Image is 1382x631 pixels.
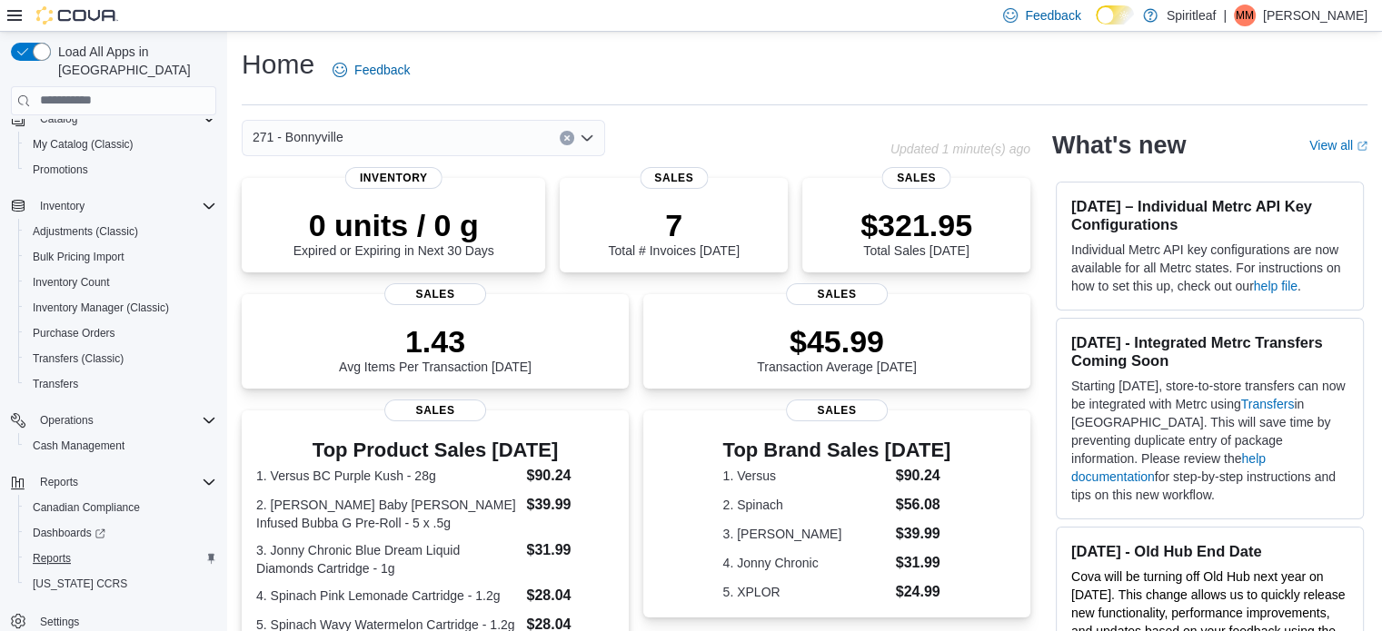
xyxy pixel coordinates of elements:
[33,108,85,130] button: Catalog
[1071,197,1348,233] h3: [DATE] – Individual Metrc API Key Configurations
[1254,279,1297,293] a: help file
[896,523,951,545] dd: $39.99
[256,587,519,605] dt: 4. Spinach Pink Lemonade Cartridge - 1.2g
[723,439,951,461] h3: Top Brand Sales [DATE]
[18,320,224,346] button: Purchase Orders
[1071,451,1266,484] a: help documentation
[25,522,113,544] a: Dashboards
[25,271,216,293] span: Inventory Count
[757,323,917,360] p: $45.99
[1071,377,1348,504] p: Starting [DATE], store-to-store transfers can now be integrated with Metrc using in [GEOGRAPHIC_D...
[25,522,216,544] span: Dashboards
[33,195,92,217] button: Inventory
[384,283,486,305] span: Sales
[4,106,224,132] button: Catalog
[253,126,343,148] span: 271 - Bonnyville
[40,199,85,213] span: Inventory
[723,583,889,601] dt: 5. XPLOR
[18,371,224,397] button: Transfers
[18,346,224,371] button: Transfers (Classic)
[33,326,115,340] span: Purchase Orders
[786,399,888,421] span: Sales
[25,159,95,181] a: Promotions
[25,435,132,457] a: Cash Management
[1025,6,1080,25] span: Feedback
[25,573,134,595] a: [US_STATE] CCRS
[25,297,176,319] a: Inventory Manager (Classic)
[4,193,224,219] button: Inventory
[33,301,169,315] span: Inventory Manager (Classic)
[25,221,145,242] a: Adjustments (Classic)
[33,409,101,431] button: Operations
[33,224,138,239] span: Adjustments (Classic)
[18,520,224,546] a: Dashboards
[896,581,951,603] dd: $24.99
[33,409,216,431] span: Operations
[526,585,613,606] dd: $28.04
[33,275,110,290] span: Inventory Count
[25,547,216,569] span: Reports
[33,163,88,177] span: Promotions
[640,167,708,189] span: Sales
[723,554,889,572] dt: 4. Jonny Chronic
[25,322,216,344] span: Purchase Orders
[723,496,889,514] dt: 2. Spinach
[1071,333,1348,370] h3: [DATE] - Integrated Metrc Transfers Coming Soon
[256,496,519,532] dt: 2. [PERSON_NAME] Baby [PERSON_NAME] Infused Bubba G Pre-Roll - 5 x .5g
[890,142,1030,156] p: Updated 1 minute(s) ago
[384,399,486,421] span: Sales
[1167,5,1216,26] p: Spiritleaf
[1052,131,1186,160] h2: What's new
[18,132,224,157] button: My Catalog (Classic)
[256,439,614,461] h3: Top Product Sales [DATE]
[25,497,216,518] span: Canadian Compliance
[18,219,224,244] button: Adjustments (Classic)
[18,495,224,520] button: Canadian Compliance
[1071,241,1348,295] p: Individual Metrc API key configurations are now available for all Metrc states. For instructions ...
[18,244,224,270] button: Bulk Pricing Import
[1263,5,1367,26] p: [PERSON_NAME]
[33,577,127,591] span: [US_STATE] CCRS
[25,271,117,293] a: Inventory Count
[40,615,79,629] span: Settings
[25,348,216,370] span: Transfers (Classic)
[560,131,574,145] button: Clear input
[345,167,442,189] span: Inventory
[1071,542,1348,560] h3: [DATE] - Old Hub End Date
[860,207,972,258] div: Total Sales [DATE]
[256,467,519,485] dt: 1. Versus BC Purple Kush - 28g
[25,497,147,518] a: Canadian Compliance
[293,207,494,243] p: 0 units / 0 g
[25,133,141,155] a: My Catalog (Classic)
[18,157,224,182] button: Promotions
[25,246,132,268] a: Bulk Pricing Import
[786,283,888,305] span: Sales
[256,541,519,577] dt: 3. Jonny Chronic Blue Dream Liquid Diamonds Cartridge - 1g
[33,351,124,366] span: Transfers (Classic)
[51,43,216,79] span: Load All Apps in [GEOGRAPHIC_DATA]
[1241,397,1295,411] a: Transfers
[1236,5,1254,26] span: MM
[33,250,124,264] span: Bulk Pricing Import
[526,539,613,561] dd: $31.99
[33,526,105,540] span: Dashboards
[25,547,78,569] a: Reports
[882,167,950,189] span: Sales
[18,295,224,320] button: Inventory Manager (Classic)
[33,551,71,566] span: Reports
[33,471,85,493] button: Reports
[18,433,224,458] button: Cash Management
[25,133,216,155] span: My Catalog (Classic)
[18,571,224,596] button: [US_STATE] CCRS
[25,322,123,344] a: Purchase Orders
[25,373,216,395] span: Transfers
[339,323,532,360] p: 1.43
[25,348,131,370] a: Transfers (Classic)
[896,552,951,574] dd: $31.99
[33,137,134,152] span: My Catalog (Classic)
[25,221,216,242] span: Adjustments (Classic)
[25,373,85,395] a: Transfers
[36,6,118,25] img: Cova
[25,159,216,181] span: Promotions
[580,131,594,145] button: Open list of options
